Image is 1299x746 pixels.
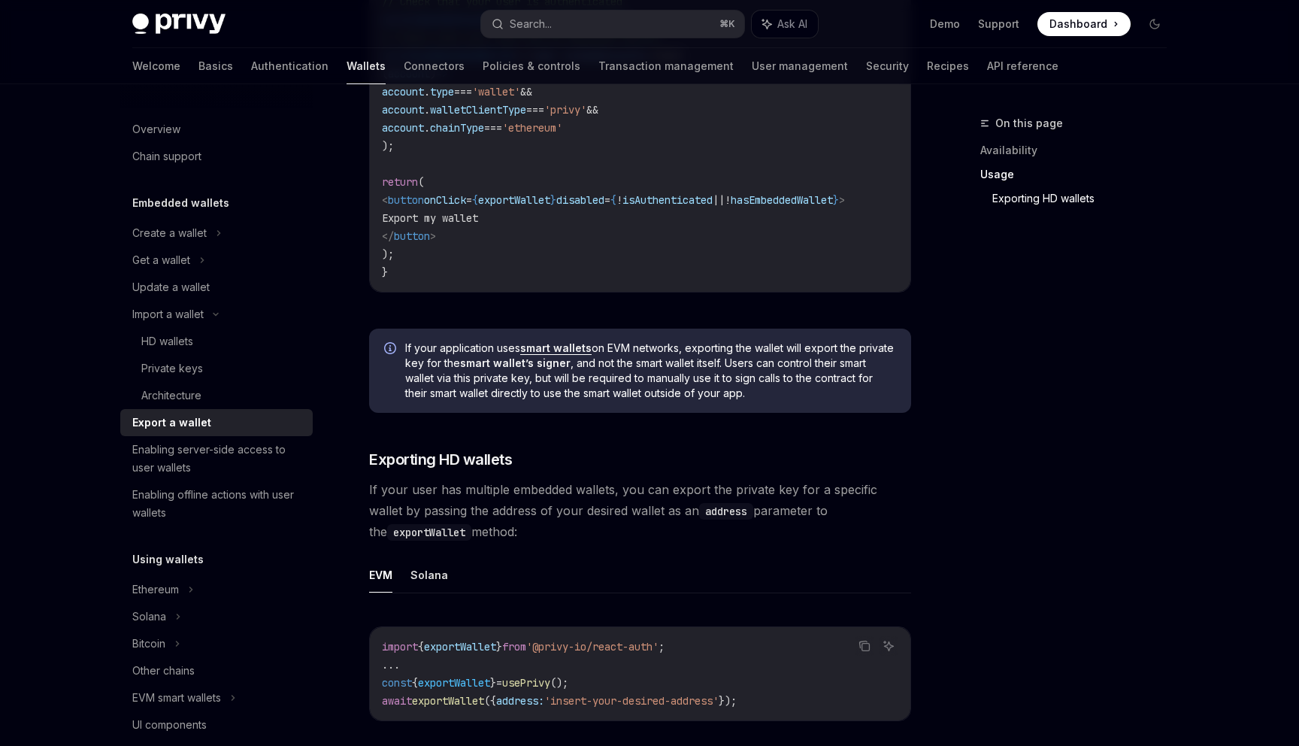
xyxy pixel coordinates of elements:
[725,193,731,207] span: !
[132,716,207,734] div: UI components
[496,640,502,654] span: }
[382,640,418,654] span: import
[132,278,210,296] div: Update a wallet
[839,193,845,207] span: >
[132,48,180,84] a: Welcome
[132,689,221,707] div: EVM smart wallets
[484,121,502,135] span: ===
[410,557,448,593] button: Solana
[478,193,550,207] span: exportWallet
[132,581,179,599] div: Ethereum
[430,85,454,99] span: type
[132,251,190,269] div: Get a wallet
[731,193,833,207] span: hasEmbeddedWallet
[980,162,1179,186] a: Usage
[120,382,313,409] a: Architecture
[132,486,304,522] div: Enabling offline actions with user wallets
[382,676,412,690] span: const
[132,414,211,432] div: Export a wallet
[132,550,204,569] h5: Using wallets
[120,274,313,301] a: Update a wallet
[699,503,753,520] code: address
[622,193,713,207] span: isAuthenticated
[132,194,229,212] h5: Embedded wallets
[382,229,394,243] span: </
[132,14,226,35] img: dark logo
[550,676,568,690] span: ();
[120,711,313,738] a: UI components
[777,17,807,32] span: Ask AI
[405,341,896,401] span: If your application uses on EVM networks, exporting the wallet will export the private key for th...
[132,662,195,680] div: Other chains
[496,676,502,690] span: =
[466,193,472,207] span: =
[418,640,424,654] span: {
[713,193,725,207] span: ||
[483,48,580,84] a: Policies & controls
[424,640,496,654] span: exportWallet
[556,193,604,207] span: disabled
[141,387,201,405] div: Architecture
[616,193,622,207] span: !
[927,48,969,84] a: Recipes
[382,85,424,99] span: account
[460,356,571,369] strong: smart wallet’s signer
[544,694,719,708] span: 'insert-your-desired-address'
[1143,12,1167,36] button: Toggle dark mode
[833,193,839,207] span: }
[369,479,911,542] span: If your user has multiple embedded wallets, you can export the private key for a specific wallet ...
[526,640,659,654] span: '@privy-io/react-auth'
[120,481,313,526] a: Enabling offline actions with user wallets
[369,449,512,470] span: Exporting HD wallets
[132,608,166,626] div: Solana
[388,193,424,207] span: button
[855,636,874,656] button: Copy the contents from the code block
[382,658,400,672] span: ...
[866,48,909,84] a: Security
[132,305,204,323] div: Import a wallet
[132,224,207,242] div: Create a wallet
[418,676,490,690] span: exportWallet
[930,17,960,32] a: Demo
[987,48,1058,84] a: API reference
[424,121,430,135] span: .
[586,103,598,117] span: &&
[141,359,203,378] div: Private keys
[382,694,412,708] span: await
[132,635,165,653] div: Bitcoin
[472,85,520,99] span: 'wallet'
[490,676,496,690] span: }
[598,48,734,84] a: Transaction management
[752,11,818,38] button: Ask AI
[520,341,592,355] a: smart wallets
[404,48,465,84] a: Connectors
[481,11,744,38] button: Search...⌘K
[120,409,313,436] a: Export a wallet
[251,48,329,84] a: Authentication
[604,193,610,207] span: =
[430,103,526,117] span: walletClientType
[132,147,201,165] div: Chain support
[995,114,1063,132] span: On this page
[1049,17,1107,32] span: Dashboard
[382,103,424,117] span: account
[120,328,313,355] a: HD wallets
[978,17,1019,32] a: Support
[384,342,399,357] svg: Info
[382,121,424,135] span: account
[382,247,394,261] span: );
[472,193,478,207] span: {
[502,121,562,135] span: 'ethereum'
[347,48,386,84] a: Wallets
[526,103,544,117] span: ===
[879,636,898,656] button: Ask AI
[484,694,496,708] span: ({
[424,85,430,99] span: .
[1037,12,1131,36] a: Dashboard
[382,265,388,279] span: }
[520,85,532,99] span: &&
[502,640,526,654] span: from
[412,694,484,708] span: exportWallet
[394,229,430,243] span: button
[610,193,616,207] span: {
